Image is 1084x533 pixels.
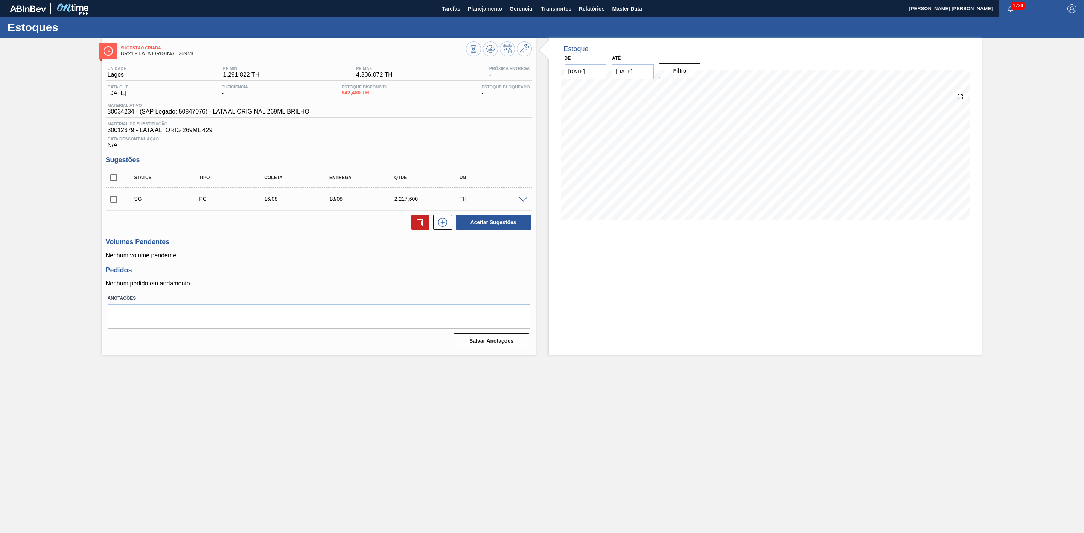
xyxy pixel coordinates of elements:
[429,215,452,230] div: Nova sugestão
[106,134,532,149] div: N/A
[262,196,337,202] div: 16/08/2025
[132,196,207,202] div: Sugestão Criada
[327,196,402,202] div: 18/08/2025
[393,196,467,202] div: 2.217,600
[483,41,498,56] button: Atualizar Gráfico
[106,266,532,274] h3: Pedidos
[223,71,260,78] span: 1.291,822 TH
[454,333,529,348] button: Salvar Anotações
[8,23,141,32] h1: Estoques
[393,175,467,180] div: Qtde
[565,56,571,61] label: De
[1067,4,1076,13] img: Logout
[132,175,207,180] div: Status
[106,156,532,164] h3: Sugestões
[356,71,393,78] span: 4.306,072 TH
[108,293,530,304] label: Anotações
[480,85,531,97] div: -
[468,4,502,13] span: Planejamento
[466,41,481,56] button: Visão Geral dos Estoques
[612,64,654,79] input: dd/mm/yyyy
[659,63,701,78] button: Filtro
[121,46,466,50] span: Sugestão Criada
[517,41,532,56] button: Ir ao Master Data / Geral
[408,215,429,230] div: Excluir Sugestões
[223,66,260,71] span: PE MIN
[481,85,530,89] span: Estoque Bloqueado
[458,175,532,180] div: UN
[342,90,388,96] span: 942,480 TH
[197,175,272,180] div: Tipo
[108,137,530,141] span: Data Descontinuação
[106,238,532,246] h3: Volumes Pendentes
[108,85,128,89] span: Data out
[999,3,1023,14] button: Notificações
[108,90,128,97] span: [DATE]
[121,51,466,56] span: BR21 - LATA ORIGINAL 269ML
[197,196,272,202] div: Pedido de Compra
[442,4,460,13] span: Tarefas
[510,4,534,13] span: Gerencial
[220,85,250,97] div: -
[104,46,113,56] img: Ícone
[108,71,126,78] span: Lages
[108,103,309,108] span: Material ativo
[612,56,621,61] label: Até
[1011,2,1025,10] span: 1736
[1043,4,1052,13] img: userActions
[356,66,393,71] span: PE MAX
[108,108,309,115] span: 30034234 - (SAP Legado: 50847076) - LATA AL ORIGINAL 269ML BRILHO
[452,214,532,231] div: Aceitar Sugestões
[565,64,606,79] input: dd/mm/yyyy
[489,66,530,71] span: Próxima Entrega
[541,4,571,13] span: Transportes
[108,127,530,134] span: 30012379 - LATA AL. ORIG 269ML 429
[222,85,248,89] span: Suficiência
[342,85,388,89] span: Estoque Disponível
[262,175,337,180] div: Coleta
[327,175,402,180] div: Entrega
[108,121,530,126] span: Material de Substituição
[10,5,46,12] img: TNhmsLtSVTkK8tSr43FrP2fwEKptu5GPRR3wAAAABJRU5ErkJggg==
[458,196,532,202] div: TH
[564,45,589,53] div: Estoque
[456,215,531,230] button: Aceitar Sugestões
[487,66,532,78] div: -
[106,252,532,259] p: Nenhum volume pendente
[108,66,126,71] span: Unidade
[106,280,532,287] p: Nenhum pedido em andamento
[612,4,642,13] span: Master Data
[500,41,515,56] button: Programar Estoque
[579,4,604,13] span: Relatórios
